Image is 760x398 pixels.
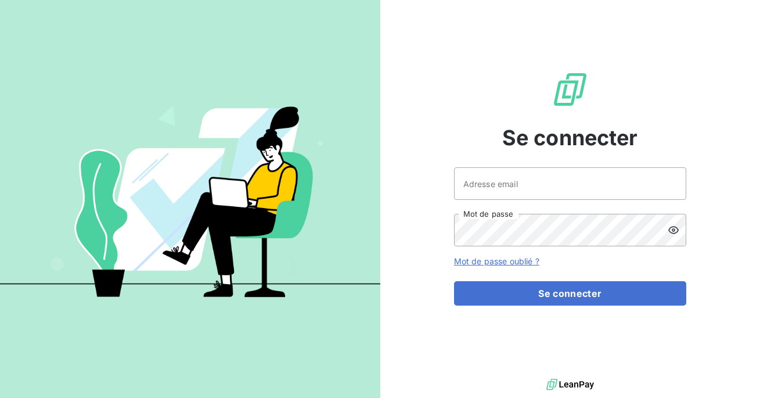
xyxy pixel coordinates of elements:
[552,71,589,108] img: Logo LeanPay
[454,256,539,266] a: Mot de passe oublié ?
[454,281,686,306] button: Se connecter
[454,167,686,200] input: placeholder
[546,376,594,393] img: logo
[502,122,638,153] span: Se connecter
